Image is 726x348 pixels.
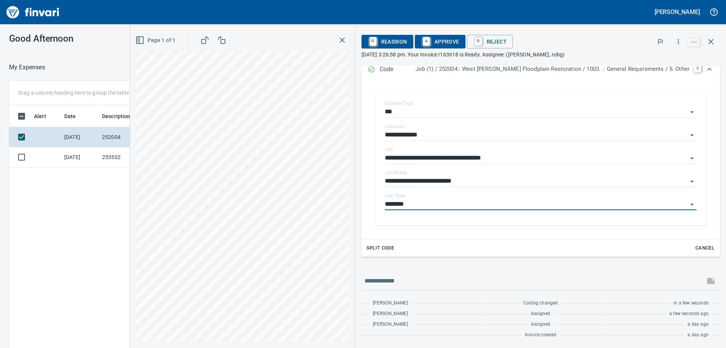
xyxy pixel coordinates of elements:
button: Flag [652,33,669,50]
span: Description [102,112,130,121]
button: Open [687,107,697,117]
span: Reject [473,35,507,48]
label: Job [385,147,393,152]
span: Reassign [368,35,407,48]
button: Open [687,199,697,210]
span: Page 1 of 1 [137,36,176,45]
button: RReassign [361,35,413,48]
span: [PERSON_NAME] [373,321,408,328]
span: Alert [34,112,46,121]
a: R [369,37,377,45]
span: in a few seconds [673,300,709,307]
span: Assigned [531,310,550,318]
span: Date [64,112,76,121]
p: Code [380,65,416,75]
a: A [423,37,430,45]
label: Job Phase [385,170,406,175]
span: Description [102,112,140,121]
label: Cost Type [385,194,405,198]
p: My Expenses [9,63,45,72]
span: a day ago [687,331,709,339]
span: [PERSON_NAME] [373,300,408,307]
span: Cancel [695,244,715,253]
button: [PERSON_NAME] [653,6,702,18]
h3: Good Afternoon [9,33,170,44]
span: Coding changed [523,300,558,307]
div: Expand [361,82,720,257]
img: Finvari [5,3,61,21]
button: Split Code [365,242,396,254]
span: Close invoice [687,33,720,51]
span: Date [64,112,86,121]
p: Drag a column heading here to group the table [18,89,129,97]
span: Alert [34,112,56,121]
a: R [475,37,482,45]
button: Open [687,153,697,164]
button: Open [687,176,697,187]
span: This records your message into the invoice and notifies anyone mentioned [702,272,720,290]
span: Split Code [366,244,394,253]
p: Job (1) / 252004.: West [PERSON_NAME] Floodplain Restoration / 1003. .: General Requirements / 5:... [416,65,690,73]
div: Expand [361,57,720,82]
button: More [670,33,687,50]
span: Approve [421,35,459,48]
button: RReject [467,35,513,48]
h5: [PERSON_NAME] [655,8,700,16]
button: Open [687,130,697,140]
span: [PERSON_NAME] [373,310,408,318]
span: a few seconds ago [669,310,709,318]
span: Assigned [531,321,550,328]
button: AApprove [415,35,465,48]
a: C [694,65,701,72]
a: esc [689,38,700,46]
td: 252004 [99,127,167,147]
label: Company [385,124,405,129]
td: [DATE] [61,127,99,147]
button: Cancel [693,242,717,254]
td: [DATE] [61,147,99,167]
p: [DATE] 3:26:58 pm. Your Invoice I163618 is Ready. Assignee: ([PERSON_NAME], robg) [361,51,720,58]
button: Page 1 of 1 [134,33,179,47]
nav: breadcrumb [9,63,45,72]
td: 253502 [99,147,167,167]
span: a day ago [687,321,709,328]
label: Expense Type [385,101,413,106]
span: Invoice created [525,331,557,339]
